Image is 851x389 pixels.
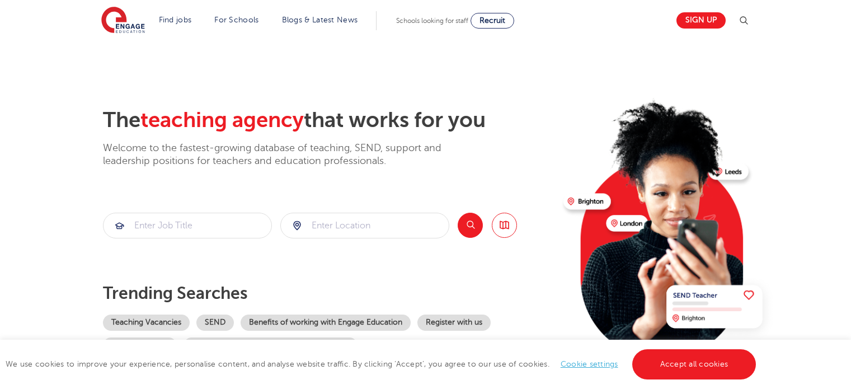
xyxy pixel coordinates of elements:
[561,360,618,368] a: Cookie settings
[103,213,272,238] div: Submit
[184,338,358,354] a: Our coverage across [GEOGRAPHIC_DATA]
[103,283,554,303] p: Trending searches
[471,13,514,29] a: Recruit
[632,349,756,379] a: Accept all cookies
[676,12,726,29] a: Sign up
[281,213,449,238] input: Submit
[241,315,411,331] a: Benefits of working with Engage Education
[214,16,258,24] a: For Schools
[196,315,234,331] a: SEND
[104,213,271,238] input: Submit
[103,338,177,354] a: Become a tutor
[159,16,192,24] a: Find jobs
[417,315,491,331] a: Register with us
[479,16,505,25] span: Recruit
[282,16,358,24] a: Blogs & Latest News
[280,213,449,238] div: Submit
[103,107,554,133] h2: The that works for you
[103,315,190,331] a: Teaching Vacancies
[103,142,472,168] p: Welcome to the fastest-growing database of teaching, SEND, support and leadership positions for t...
[140,108,304,132] span: teaching agency
[101,7,145,35] img: Engage Education
[6,360,759,368] span: We use cookies to improve your experience, personalise content, and analyse website traffic. By c...
[396,17,468,25] span: Schools looking for staff
[458,213,483,238] button: Search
